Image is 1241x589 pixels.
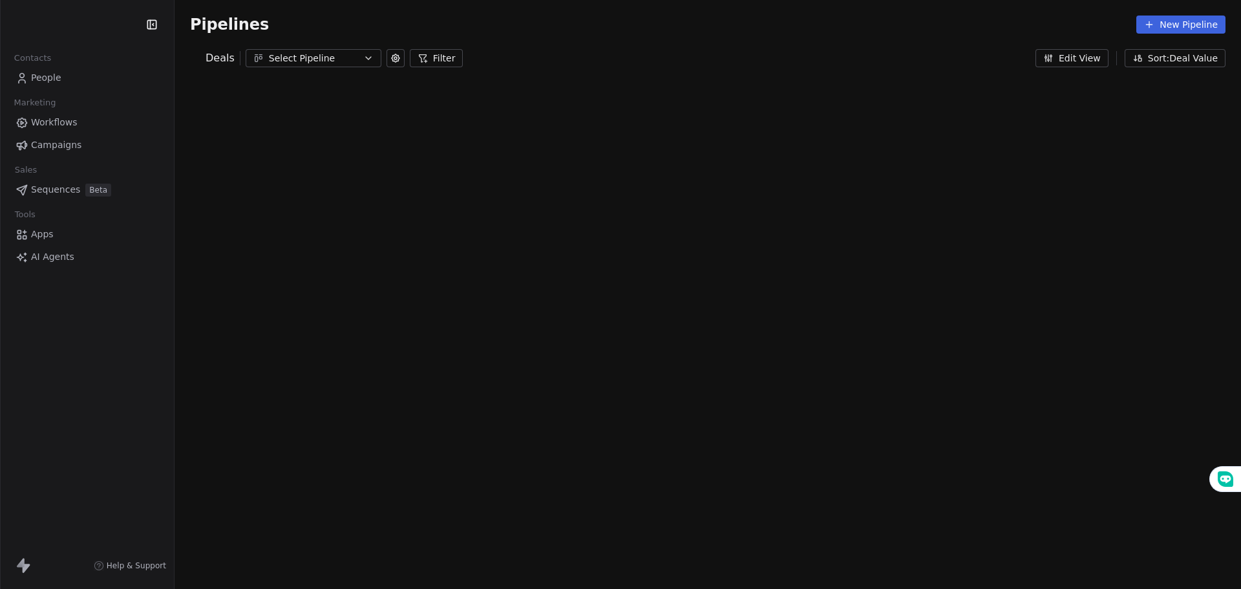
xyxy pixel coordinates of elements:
span: Pipelines [190,16,269,34]
button: New Pipeline [1136,16,1225,34]
div: Select Pipeline [269,52,358,65]
span: AI Agents [31,250,74,264]
span: Workflows [31,116,78,129]
button: Edit View [1035,49,1108,67]
button: Sort: Deal Value [1125,49,1225,67]
span: Contacts [8,48,57,68]
span: Beta [85,184,111,197]
a: SequencesBeta [10,179,164,200]
span: Deals [206,50,235,66]
span: Campaigns [31,138,81,152]
span: Marketing [8,93,61,112]
span: Tools [9,205,41,224]
span: People [31,71,61,85]
span: Sales [9,160,43,180]
span: Help & Support [107,561,166,571]
a: Workflows [10,112,164,133]
a: Help & Support [94,561,166,571]
span: Sequences [31,183,80,197]
button: Filter [410,49,463,67]
a: AI Agents [10,246,164,268]
a: Campaigns [10,134,164,156]
a: Apps [10,224,164,245]
a: People [10,67,164,89]
span: Apps [31,228,54,241]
